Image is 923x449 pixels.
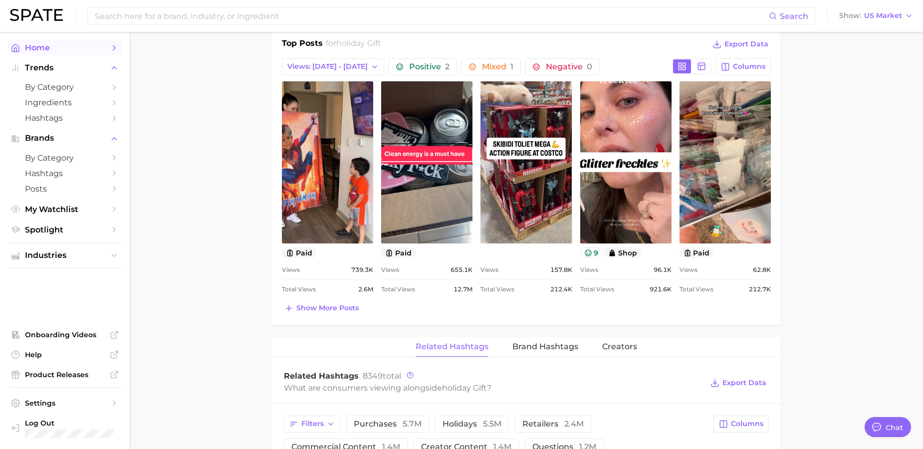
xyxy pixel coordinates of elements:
[8,222,122,237] a: Spotlight
[480,264,498,276] span: Views
[25,251,105,260] span: Industries
[284,371,359,381] span: Related Hashtags
[25,184,105,194] span: Posts
[8,60,122,75] button: Trends
[680,283,713,295] span: Total Views
[296,304,359,312] span: Show more posts
[282,301,361,315] button: Show more posts
[363,371,401,381] span: total
[483,419,501,429] span: 5.5m
[25,134,105,143] span: Brands
[25,82,105,92] span: by Category
[381,264,399,276] span: Views
[282,283,316,295] span: Total Views
[550,264,572,276] span: 157.8k
[580,264,598,276] span: Views
[451,264,472,276] span: 655.1k
[381,247,416,258] button: paid
[354,420,422,428] span: purchases
[724,40,768,48] span: Export Data
[580,283,614,295] span: Total Views
[837,9,916,22] button: ShowUS Market
[8,248,122,263] button: Industries
[409,63,450,71] span: Positive
[282,37,323,52] h1: Top Posts
[749,283,771,295] span: 212.7k
[10,9,63,21] img: SPATE
[8,110,122,126] a: Hashtags
[510,62,513,71] span: 1
[25,225,105,234] span: Spotlight
[864,13,902,18] span: US Market
[550,283,572,295] span: 212.4k
[442,383,487,393] span: holiday gift
[351,264,373,276] span: 739.3k
[587,62,592,71] span: 0
[680,264,697,276] span: Views
[512,342,578,351] span: Brand Hashtags
[650,283,672,295] span: 921.6k
[839,13,861,18] span: Show
[482,63,513,71] span: Mixed
[715,58,771,75] button: Columns
[564,419,584,429] span: 2.4m
[8,150,122,166] a: by Category
[25,153,105,163] span: by Category
[25,419,114,428] span: Log Out
[358,283,373,295] span: 2.6m
[25,43,105,52] span: Home
[25,205,105,214] span: My Watchlist
[25,98,105,107] span: Ingredients
[733,62,765,71] span: Columns
[25,63,105,72] span: Trends
[25,113,105,123] span: Hashtags
[445,62,450,71] span: 2
[8,416,122,442] a: Log out. Currently logged in with e-mail danielle@spate.nyc.
[8,181,122,197] a: Posts
[8,367,122,382] a: Product Releases
[780,11,808,21] span: Search
[580,247,603,258] button: 9
[8,131,122,146] button: Brands
[284,381,703,395] div: What are consumers viewing alongside ?
[284,416,340,433] button: Filters
[363,371,383,381] span: 8349
[336,38,381,48] span: holiday gift
[480,283,514,295] span: Total Views
[708,376,769,390] button: Export Data
[8,327,122,342] a: Onboarding Videos
[8,40,122,55] a: Home
[454,283,472,295] span: 12.7m
[301,420,324,428] span: Filters
[25,370,105,379] span: Product Releases
[25,350,105,359] span: Help
[8,95,122,110] a: Ingredients
[654,264,672,276] span: 96.1k
[731,420,763,428] span: Columns
[443,420,501,428] span: holidays
[282,247,316,258] button: paid
[25,330,105,339] span: Onboarding Videos
[381,283,415,295] span: Total Views
[25,399,105,408] span: Settings
[94,7,769,24] input: Search here for a brand, industry, or ingredient
[713,416,769,433] button: Columns
[403,419,422,429] span: 5.7m
[8,396,122,411] a: Settings
[710,37,771,51] button: Export Data
[753,264,771,276] span: 62.8k
[416,342,488,351] span: Related Hashtags
[8,166,122,181] a: Hashtags
[8,202,122,217] a: My Watchlist
[680,247,714,258] button: paid
[8,347,122,362] a: Help
[282,264,300,276] span: Views
[8,79,122,95] a: by Category
[722,379,766,387] span: Export Data
[602,342,637,351] span: Creators
[326,37,381,52] h2: for
[25,169,105,178] span: Hashtags
[287,62,368,71] span: Views: [DATE] - [DATE]
[282,58,384,75] button: Views: [DATE] - [DATE]
[522,420,584,428] span: retailers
